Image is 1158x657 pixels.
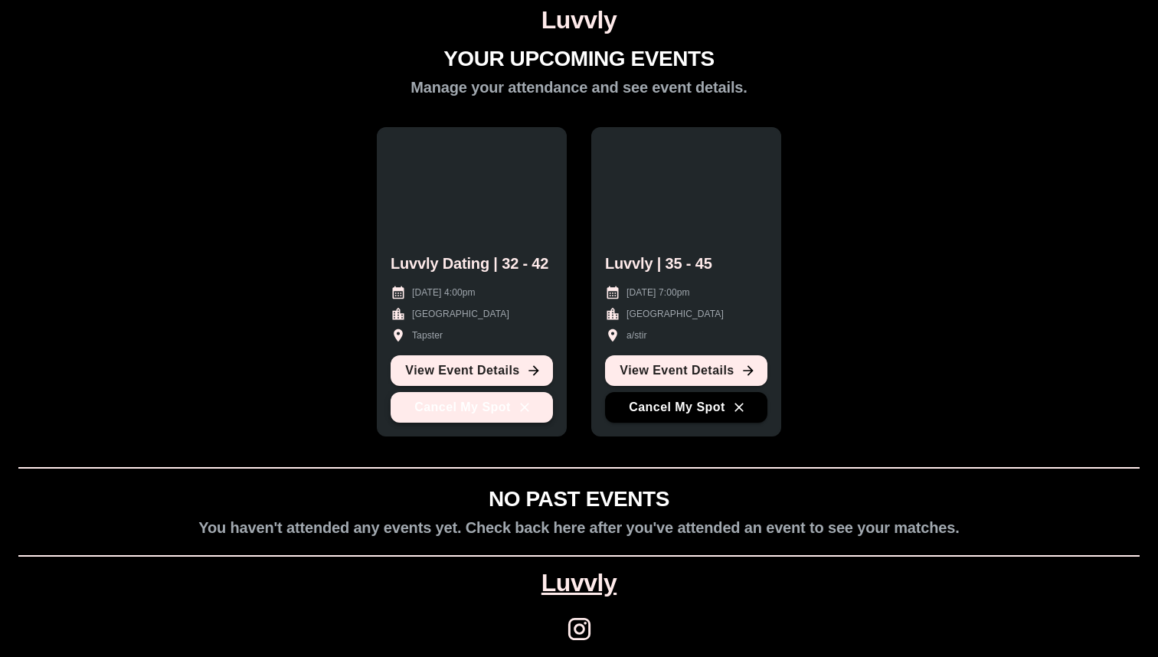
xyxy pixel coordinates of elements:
h1: NO PAST EVENTS [489,487,669,512]
button: Cancel My Spot [605,392,767,423]
h1: YOUR UPCOMING EVENTS [443,47,715,72]
p: a/stir [626,328,647,342]
h1: Luvvly [6,6,1152,34]
h2: Luvvly Dating | 32 - 42 [391,254,548,273]
p: [GEOGRAPHIC_DATA] [626,307,724,321]
p: [GEOGRAPHIC_DATA] [412,307,509,321]
h2: You haven't attended any events yet. Check back here after you've attended an event to see your m... [198,518,959,537]
a: Luvvly [541,569,617,597]
p: Tapster [412,328,443,342]
h2: Luvvly | 35 - 45 [605,254,712,273]
button: Cancel My Spot [391,392,553,423]
a: View Event Details [391,355,553,386]
p: [DATE] 4:00pm [412,286,476,299]
h2: Manage your attendance and see event details. [411,78,747,96]
p: [DATE] 7:00pm [626,286,690,299]
a: View Event Details [605,355,767,386]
